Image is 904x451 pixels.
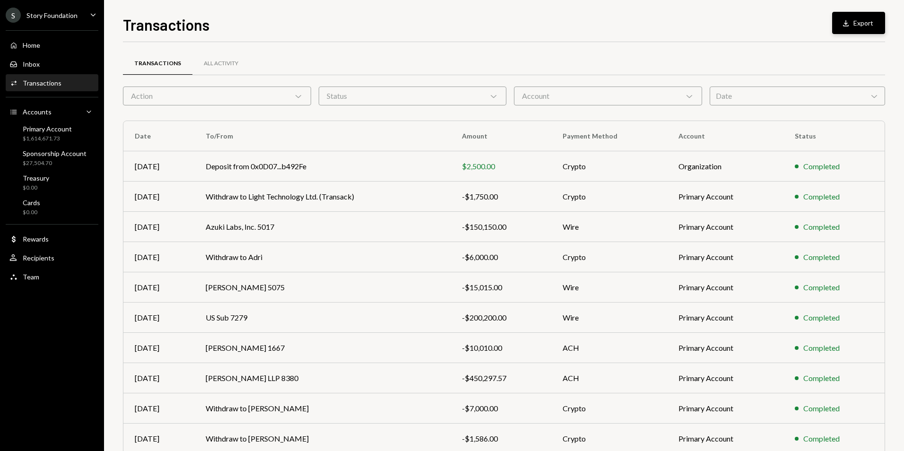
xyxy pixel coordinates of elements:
[6,74,98,91] a: Transactions
[551,242,668,272] td: Crypto
[194,121,451,151] th: To/From
[710,87,885,105] div: Date
[6,249,98,266] a: Recipients
[6,8,21,23] div: S
[462,282,540,293] div: -$15,015.00
[803,221,840,233] div: Completed
[123,121,194,151] th: Date
[462,221,540,233] div: -$150,150.00
[551,333,668,363] td: ACH
[23,159,87,167] div: $27,504.70
[551,121,668,151] th: Payment Method
[803,373,840,384] div: Completed
[462,433,540,444] div: -$1,586.00
[551,212,668,242] td: Wire
[551,363,668,393] td: ACH
[803,403,840,414] div: Completed
[462,403,540,414] div: -$7,000.00
[26,11,78,19] div: Story Foundation
[23,41,40,49] div: Home
[135,282,183,293] div: [DATE]
[194,272,451,303] td: [PERSON_NAME] 5075
[135,373,183,384] div: [DATE]
[123,87,311,105] div: Action
[551,393,668,424] td: Crypto
[667,393,783,424] td: Primary Account
[551,182,668,212] td: Crypto
[194,151,451,182] td: Deposit from 0x0D07...b492Fe
[667,242,783,272] td: Primary Account
[803,161,840,172] div: Completed
[551,151,668,182] td: Crypto
[462,191,540,202] div: -$1,750.00
[667,212,783,242] td: Primary Account
[23,199,40,207] div: Cards
[6,122,98,145] a: Primary Account$1,614,671.73
[23,135,72,143] div: $1,614,671.73
[23,235,49,243] div: Rewards
[194,303,451,333] td: US Sub 7279
[667,121,783,151] th: Account
[23,174,49,182] div: Treasury
[194,242,451,272] td: Withdraw to Adri
[194,393,451,424] td: Withdraw to [PERSON_NAME]
[319,87,507,105] div: Status
[23,125,72,133] div: Primary Account
[192,52,250,76] a: All Activity
[6,147,98,169] a: Sponsorship Account$27,504.70
[6,268,98,285] a: Team
[23,79,61,87] div: Transactions
[803,433,840,444] div: Completed
[451,121,551,151] th: Amount
[6,230,98,247] a: Rewards
[23,60,40,68] div: Inbox
[667,182,783,212] td: Primary Account
[134,60,181,68] div: Transactions
[803,252,840,263] div: Completed
[6,55,98,72] a: Inbox
[6,36,98,53] a: Home
[204,60,238,68] div: All Activity
[6,196,98,218] a: Cards$0.00
[23,184,49,192] div: $0.00
[135,342,183,354] div: [DATE]
[135,403,183,414] div: [DATE]
[23,149,87,157] div: Sponsorship Account
[667,363,783,393] td: Primary Account
[462,312,540,323] div: -$200,200.00
[135,221,183,233] div: [DATE]
[6,103,98,120] a: Accounts
[783,121,885,151] th: Status
[667,303,783,333] td: Primary Account
[667,272,783,303] td: Primary Account
[803,312,840,323] div: Completed
[194,182,451,212] td: Withdraw to Light Technology Ltd. (Transack)
[462,161,540,172] div: $2,500.00
[135,252,183,263] div: [DATE]
[803,282,840,293] div: Completed
[514,87,702,105] div: Account
[123,15,209,34] h1: Transactions
[803,191,840,202] div: Completed
[462,252,540,263] div: -$6,000.00
[194,363,451,393] td: [PERSON_NAME] LLP 8380
[551,272,668,303] td: Wire
[6,171,98,194] a: Treasury$0.00
[23,273,39,281] div: Team
[551,303,668,333] td: Wire
[194,212,451,242] td: Azuki Labs, Inc. 5017
[462,373,540,384] div: -$450,297.57
[23,254,54,262] div: Recipients
[194,333,451,363] td: [PERSON_NAME] 1667
[23,208,40,217] div: $0.00
[135,312,183,323] div: [DATE]
[462,342,540,354] div: -$10,010.00
[135,191,183,202] div: [DATE]
[667,151,783,182] td: Organization
[803,342,840,354] div: Completed
[23,108,52,116] div: Accounts
[667,333,783,363] td: Primary Account
[135,433,183,444] div: [DATE]
[123,52,192,76] a: Transactions
[832,12,885,34] button: Export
